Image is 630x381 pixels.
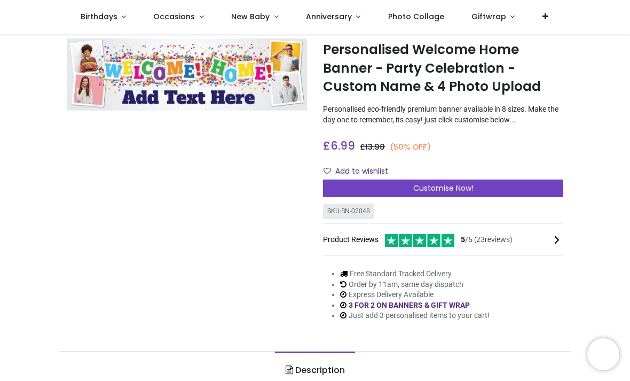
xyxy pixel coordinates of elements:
a: 3 FOR 2 ON BANNERS & GIFT WRAP [349,301,470,309]
span: Customise Now! [413,183,474,193]
span: 13.98 [365,142,385,152]
span: £ [360,142,385,152]
h1: Personalised Welcome Home Banner - Party Celebration - Custom Name & 4 Photo Upload [323,41,563,96]
li: Free Standard Tracked Delivery [340,269,490,279]
li: Order by 11am, same day dispatch [340,279,490,290]
span: 6.99 [330,138,355,153]
span: /5 ( 23 reviews) [461,235,513,245]
span: £ [323,138,355,153]
i: Add to wishlist [324,167,331,175]
span: New Baby [231,11,270,22]
span: Giftwrap [471,11,506,22]
p: Personalised eco-friendly premium banner available in 8 sizes. Make the day one to remember, its ... [323,104,563,125]
small: (50% OFF) [390,142,431,153]
span: Occasions [153,11,195,22]
button: Add to wishlistAdd to wishlist [323,162,397,181]
li: Express Delivery Available [340,290,490,300]
span: 5 [461,235,465,244]
img: Personalised Welcome Home Banner - Party Celebration - Custom Name & 4 Photo Upload [67,38,307,111]
span: Anniversary [306,11,352,22]
li: Just add 3 personalised items to your cart! [340,310,490,321]
span: Photo Collage [388,11,444,22]
span: Birthdays [81,11,117,22]
div: SKU: BN-02048 [323,204,374,219]
iframe: Brevo live chat [587,338,619,370]
div: Product Reviews [323,232,563,247]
